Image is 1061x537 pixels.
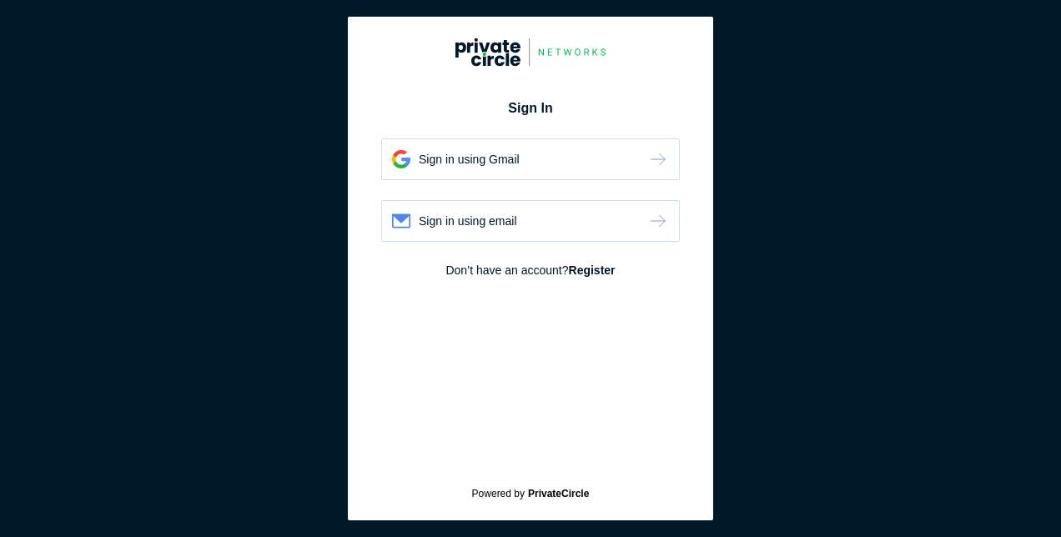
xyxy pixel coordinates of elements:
[647,149,669,169] img: Google
[392,150,410,168] img: Google
[528,488,589,499] strong: PrivateCircle
[419,213,517,229] div: Sign in using email
[381,262,680,279] div: Don’t have an account?
[569,263,616,277] strong: Register
[419,151,520,168] div: Sign in using Gmail
[647,211,669,231] img: Google
[381,98,680,118] div: Sign In
[455,38,606,67] img: Google
[392,213,410,228] img: Google
[369,488,692,499] div: Powered by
